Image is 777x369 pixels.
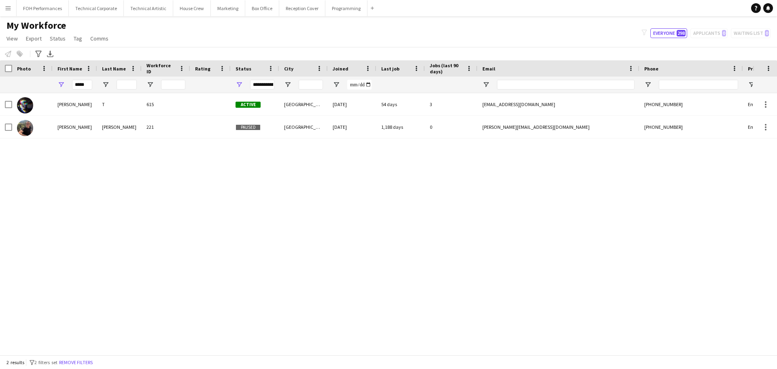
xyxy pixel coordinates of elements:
div: [PHONE_NUMBER] [639,116,743,138]
span: Last job [381,66,399,72]
input: Last Name Filter Input [117,80,137,90]
span: Phone [644,66,658,72]
div: [PHONE_NUMBER] [639,93,743,115]
span: City [284,66,293,72]
div: 3 [425,93,478,115]
span: Jobs (last 90 days) [430,62,463,75]
span: 298 [677,30,686,36]
div: 221 [142,116,190,138]
span: Export [26,35,42,42]
span: My Workforce [6,19,66,32]
span: View [6,35,18,42]
div: [PERSON_NAME] [53,116,97,138]
button: FOH Performances [17,0,69,16]
button: Open Filter Menu [236,81,243,88]
button: Open Filter Menu [57,81,65,88]
button: Box Office [245,0,279,16]
button: Open Filter Menu [644,81,652,88]
button: Open Filter Menu [748,81,755,88]
span: Joined [333,66,348,72]
a: Status [47,33,69,44]
button: Technical Corporate [69,0,124,16]
button: House Crew [173,0,211,16]
button: Remove filters [57,358,94,367]
div: 0 [425,116,478,138]
span: First Name [57,66,82,72]
button: Open Filter Menu [333,81,340,88]
button: Open Filter Menu [146,81,154,88]
button: Everyone298 [650,28,687,38]
app-action-btn: Advanced filters [34,49,43,59]
span: Comms [90,35,108,42]
div: [DATE] [328,116,376,138]
a: View [3,33,21,44]
img: Andrew Watson [17,120,33,136]
button: Open Filter Menu [482,81,490,88]
div: T [97,93,142,115]
input: Workforce ID Filter Input [161,80,185,90]
input: Email Filter Input [497,80,635,90]
div: [GEOGRAPHIC_DATA] [279,93,328,115]
div: 54 days [376,93,425,115]
div: [PERSON_NAME] [53,93,97,115]
span: Email [482,66,495,72]
div: [GEOGRAPHIC_DATA] [279,116,328,138]
button: Open Filter Menu [102,81,109,88]
button: Technical Artistic [124,0,173,16]
div: [PERSON_NAME] [97,116,142,138]
span: 2 filters set [34,359,57,365]
span: Rating [195,66,210,72]
span: Tag [74,35,82,42]
img: Andre T [17,97,33,113]
div: [EMAIL_ADDRESS][DOMAIN_NAME] [478,93,639,115]
span: Photo [17,66,31,72]
span: Active [236,102,261,108]
app-action-btn: Export XLSX [45,49,55,59]
input: Joined Filter Input [347,80,372,90]
div: 615 [142,93,190,115]
a: Tag [70,33,85,44]
button: Reception Cover [279,0,325,16]
span: Status [50,35,66,42]
button: Programming [325,0,367,16]
input: City Filter Input [299,80,323,90]
input: First Name Filter Input [72,80,92,90]
button: Open Filter Menu [284,81,291,88]
div: [DATE] [328,93,376,115]
a: Export [23,33,45,44]
span: Last Name [102,66,126,72]
input: Phone Filter Input [659,80,738,90]
div: 1,188 days [376,116,425,138]
span: Profile [748,66,764,72]
span: Paused [236,124,261,130]
a: Comms [87,33,112,44]
span: Status [236,66,251,72]
span: Workforce ID [146,62,176,75]
div: [PERSON_NAME][EMAIL_ADDRESS][DOMAIN_NAME] [478,116,639,138]
button: Marketing [211,0,245,16]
